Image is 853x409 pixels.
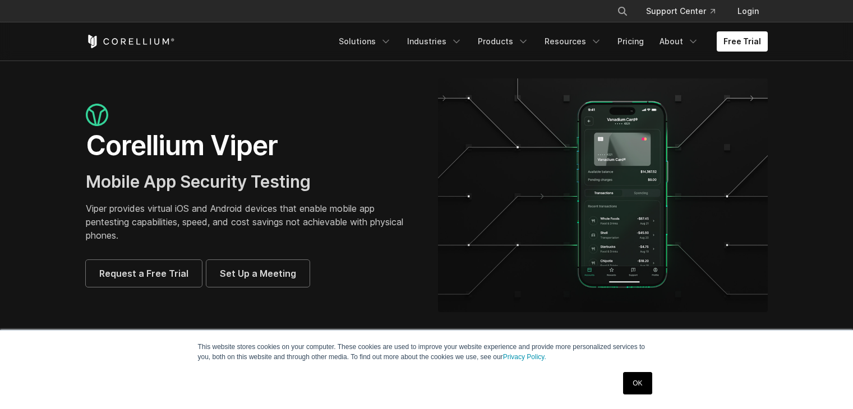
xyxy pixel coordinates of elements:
img: viper_icon_large [86,104,108,127]
img: viper_hero [438,78,768,312]
a: Corellium Home [86,35,175,48]
a: Support Center [637,1,724,21]
a: OK [623,372,652,394]
a: About [653,31,706,52]
h1: Corellium Viper [86,129,416,162]
a: Pricing [611,31,651,52]
a: Login [728,1,768,21]
button: Search [612,1,633,21]
a: Solutions [332,31,398,52]
p: Viper provides virtual iOS and Android devices that enable mobile app pentesting capabilities, sp... [86,202,416,242]
a: Request a Free Trial [86,260,202,287]
a: Products [471,31,536,52]
div: Navigation Menu [603,1,768,21]
span: Mobile App Security Testing [86,171,311,192]
a: Industries [400,31,469,52]
span: Set Up a Meeting [220,267,296,280]
div: Navigation Menu [332,31,768,52]
p: This website stores cookies on your computer. These cookies are used to improve your website expe... [198,342,656,362]
a: Privacy Policy. [503,353,546,361]
a: Resources [538,31,608,52]
a: Free Trial [717,31,768,52]
span: Request a Free Trial [99,267,188,280]
a: Set Up a Meeting [206,260,310,287]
